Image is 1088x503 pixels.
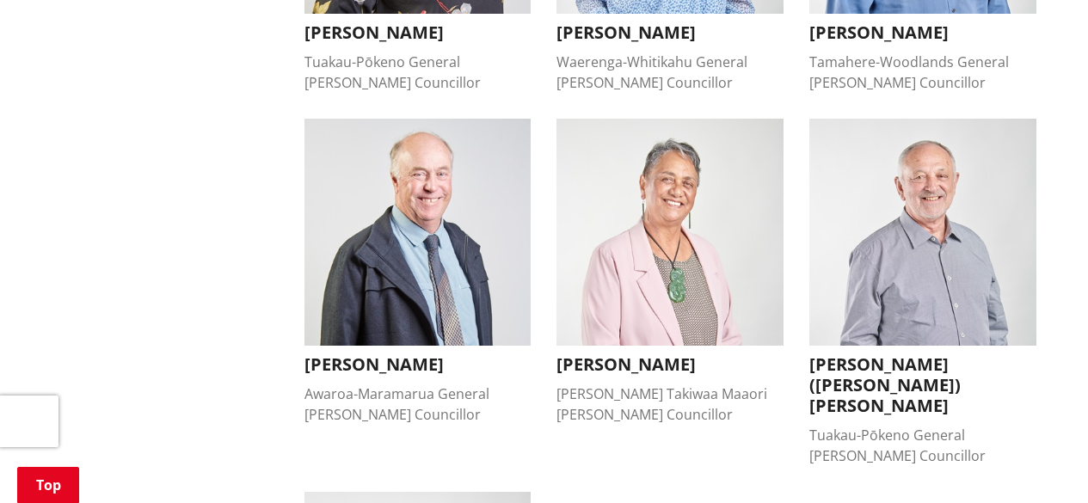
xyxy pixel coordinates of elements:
[809,52,1036,93] div: Tamahere-Woodlands General [PERSON_NAME] Councillor
[304,52,532,93] div: Tuakau-Pōkeno General [PERSON_NAME] Councillor
[556,119,784,425] button: Tilly Turner [PERSON_NAME] [PERSON_NAME] Takiwaa Maaori [PERSON_NAME] Councillor
[304,119,532,425] button: Peter Thomson [PERSON_NAME] Awaroa-Maramarua General [PERSON_NAME] Councillor
[556,383,784,425] div: [PERSON_NAME] Takiwaa Maaori [PERSON_NAME] Councillor
[1009,431,1071,493] iframe: Messenger Launcher
[556,22,784,43] h3: [PERSON_NAME]
[809,22,1036,43] h3: [PERSON_NAME]
[304,22,532,43] h3: [PERSON_NAME]
[556,52,784,93] div: Waerenga-Whitikahu General [PERSON_NAME] Councillor
[809,425,1036,466] div: Tuakau-Pōkeno General [PERSON_NAME] Councillor
[809,119,1036,346] img: Vernon (Vern) Reeve
[304,119,532,346] img: Peter Thomson
[304,354,532,375] h3: [PERSON_NAME]
[17,467,79,503] a: Top
[304,383,532,425] div: Awaroa-Maramarua General [PERSON_NAME] Councillor
[809,119,1036,466] button: Vernon (Vern) Reeve [PERSON_NAME] ([PERSON_NAME]) [PERSON_NAME] Tuakau-Pōkeno General [PERSON_NAM...
[556,119,784,346] img: Tilly Turner
[809,354,1036,416] h3: [PERSON_NAME] ([PERSON_NAME]) [PERSON_NAME]
[556,354,784,375] h3: [PERSON_NAME]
